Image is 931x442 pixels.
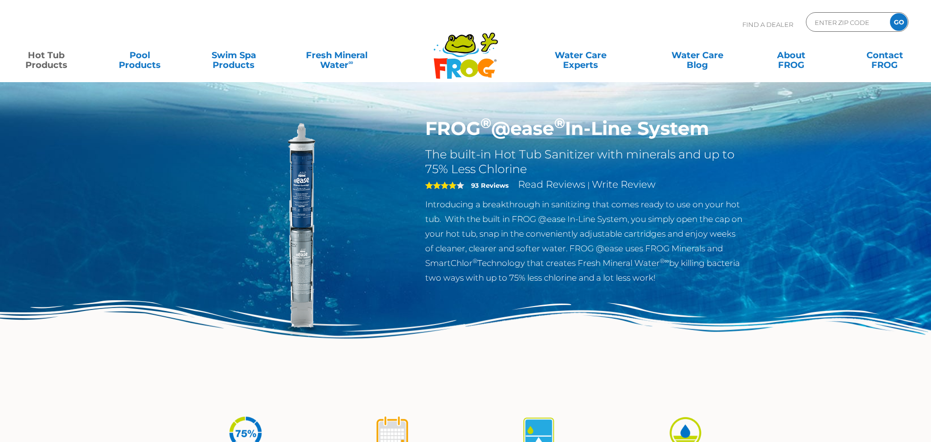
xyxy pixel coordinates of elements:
[425,147,744,177] h2: The built-in Hot Tub Sanitizer with minerals and up to 75% Less Chlorine
[661,45,734,65] a: Water CareBlog
[425,181,456,189] span: 4
[890,13,908,31] input: GO
[473,257,477,265] sup: ®
[10,45,83,65] a: Hot TubProducts
[425,117,744,140] h1: FROG @ease In-Line System
[480,114,491,132] sup: ®
[291,45,382,65] a: Fresh MineralWater∞
[348,58,353,66] sup: ∞
[471,181,509,189] strong: 93 Reviews
[587,180,590,190] span: |
[848,45,921,65] a: ContactFROG
[197,45,270,65] a: Swim SpaProducts
[742,12,793,37] p: Find A Dealer
[755,45,827,65] a: AboutFROG
[425,197,744,285] p: Introducing a breakthrough in sanitizing that comes ready to use on your hot tub. With the built ...
[660,257,669,265] sup: ®∞
[428,20,503,79] img: Frog Products Logo
[521,45,640,65] a: Water CareExperts
[554,114,565,132] sup: ®
[187,117,411,341] img: inline-system.png
[592,178,655,190] a: Write Review
[518,178,585,190] a: Read Reviews
[104,45,176,65] a: PoolProducts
